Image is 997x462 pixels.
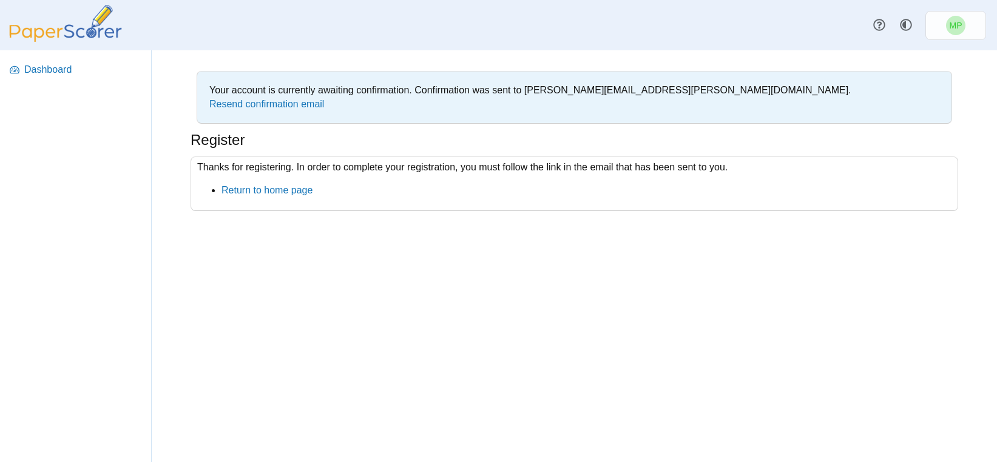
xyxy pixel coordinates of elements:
h1: Register [191,130,245,150]
img: PaperScorer [5,5,126,42]
span: Dashboard [24,63,143,76]
a: Resend confirmation email [209,99,324,109]
div: Your account is currently awaiting confirmation. Confirmation was sent to [PERSON_NAME][EMAIL_ADD... [203,78,945,117]
a: Michael Petty [925,11,986,40]
a: Dashboard [5,55,147,84]
a: PaperScorer [5,33,126,44]
span: Michael Petty [950,21,962,30]
div: Thanks for registering. In order to complete your registration, you must follow the link in the e... [191,156,958,212]
a: Return to home page [221,185,313,195]
span: Michael Petty [946,16,965,35]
